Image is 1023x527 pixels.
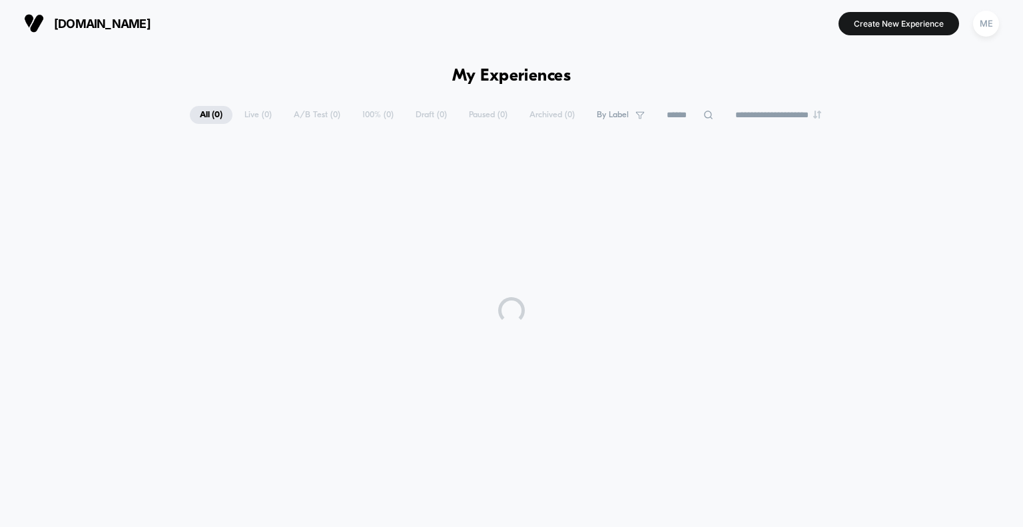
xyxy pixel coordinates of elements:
[813,111,821,119] img: end
[969,10,1003,37] button: ME
[20,13,155,34] button: [DOMAIN_NAME]
[190,106,232,124] span: All ( 0 )
[24,13,44,33] img: Visually logo
[839,12,959,35] button: Create New Experience
[973,11,999,37] div: ME
[597,110,629,120] span: By Label
[452,67,571,86] h1: My Experiences
[54,17,151,31] span: [DOMAIN_NAME]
